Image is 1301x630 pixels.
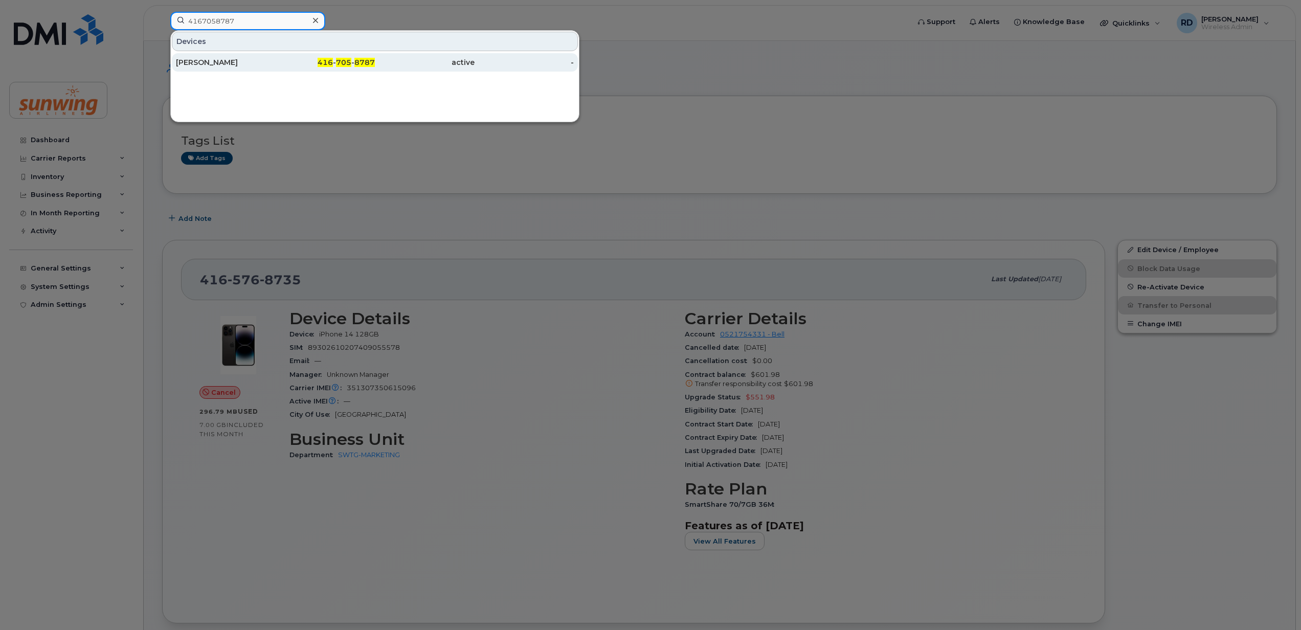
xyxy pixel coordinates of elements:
div: - [475,57,574,67]
div: - - [276,57,375,67]
a: [PERSON_NAME]416-705-8787active- [172,53,578,72]
span: 416 [318,58,333,67]
div: Devices [172,32,578,51]
span: 705 [336,58,351,67]
div: [PERSON_NAME] [176,57,276,67]
span: 8787 [354,58,375,67]
div: active [375,57,475,67]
